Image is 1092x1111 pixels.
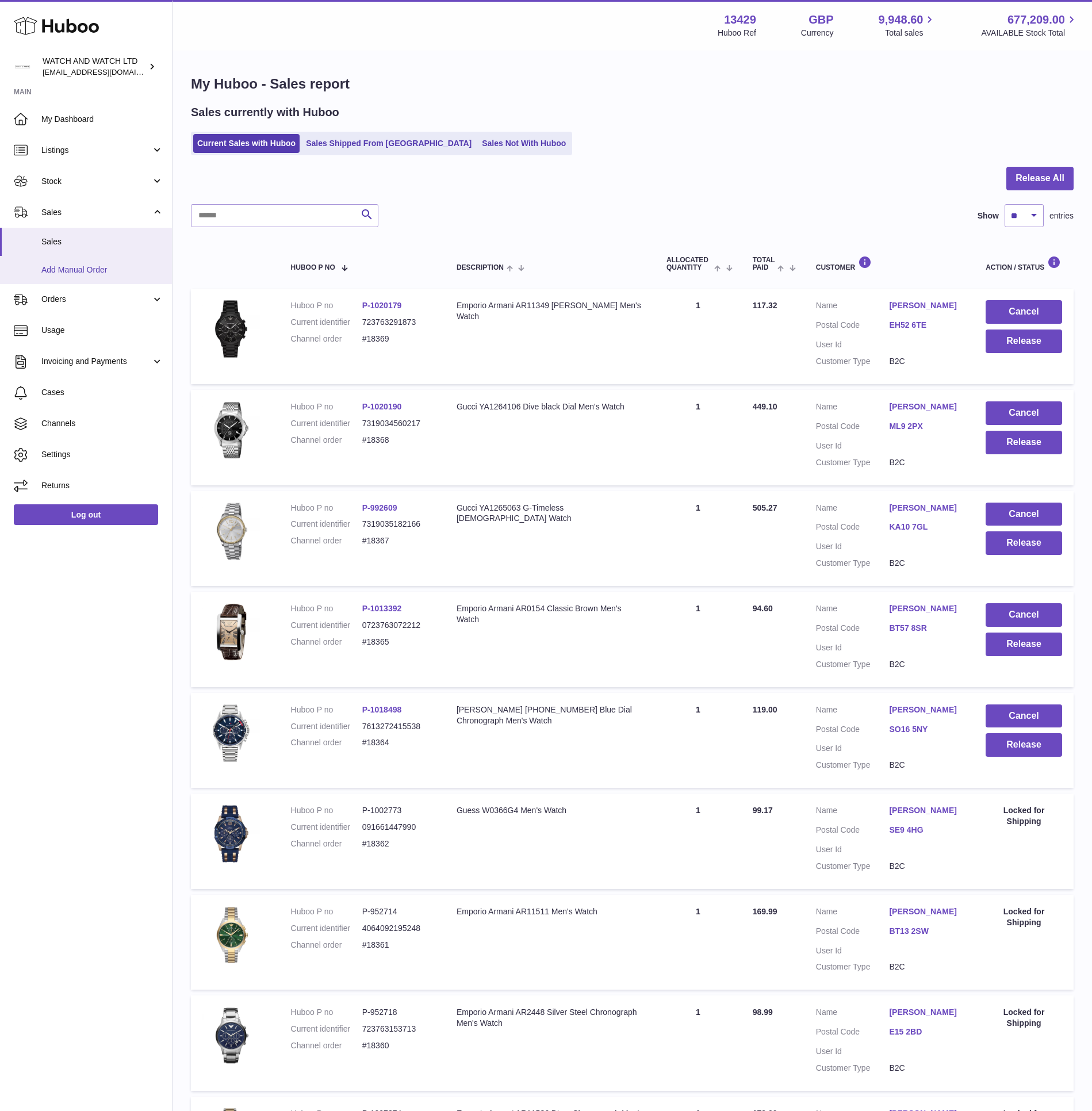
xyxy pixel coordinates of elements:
dt: User Id [816,642,890,653]
span: Total paid [753,256,775,271]
dt: Current identifier [291,620,362,631]
span: Channels [41,418,163,429]
span: Huboo P no [291,264,335,271]
dt: Postal Code [816,320,890,334]
a: [PERSON_NAME] [889,401,963,412]
dt: Huboo P no [291,300,362,311]
dt: Postal Code [816,825,890,838]
dd: 723763291873 [362,317,434,328]
span: Usage [41,325,163,336]
img: 1730885832.jpg [202,704,260,762]
dd: P-952718 [362,1007,434,1018]
div: Emporio Armani AR2448 Silver Steel Chronograph Men's Watch [457,1007,643,1029]
dd: #18360 [362,1040,434,1051]
span: Settings [41,449,163,460]
strong: 13429 [724,12,756,28]
dt: User Id [816,1046,890,1057]
dt: Channel order [291,940,362,951]
dd: P-1002773 [362,805,434,816]
dd: #18362 [362,838,434,849]
div: [PERSON_NAME] [PHONE_NUMBER] Blue Dial Chronograph Men's Watch [457,704,643,726]
dd: 723763153713 [362,1024,434,1035]
button: Cancel [986,401,1062,425]
span: Sales [41,207,151,218]
dt: Name [816,603,890,617]
div: Currency [801,28,834,39]
div: Emporio Armani AR0154 Classic Brown Men's Watch [457,603,643,625]
a: 677,209.00 AVAILABLE Stock Total [981,12,1078,39]
dt: User Id [816,339,890,350]
div: WATCH AND WATCH LTD [43,56,146,78]
a: ML9 2PX [889,421,963,432]
dt: Postal Code [816,421,890,435]
td: 1 [655,895,741,990]
img: 1722613264.jpg [202,805,260,863]
a: Sales Not With Huboo [478,134,570,153]
button: Release [986,531,1062,555]
h1: My Huboo - Sales report [191,75,1074,93]
dd: 0723763072212 [362,620,434,631]
a: BT57 8SR [889,623,963,634]
span: 119.00 [753,705,777,714]
a: E15 2BD [889,1026,963,1037]
span: Orders [41,294,151,305]
a: [PERSON_NAME] [889,603,963,614]
dt: Huboo P no [291,603,362,614]
span: 169.99 [753,907,777,916]
td: 1 [655,794,741,889]
div: Action / Status [986,256,1062,271]
div: Locked for Shipping [986,906,1062,928]
span: Stock [41,176,151,187]
dt: Postal Code [816,926,890,940]
dt: Customer Type [816,457,890,468]
a: Log out [14,504,158,525]
a: P-1018498 [362,705,402,714]
dt: Current identifier [291,822,362,833]
label: Show [978,210,999,221]
button: Release [986,733,1062,757]
dd: 4064092195248 [362,923,434,934]
dt: Postal Code [816,623,890,637]
span: [EMAIL_ADDRESS][DOMAIN_NAME] [43,67,169,76]
dt: Postal Code [816,1026,890,1040]
div: Gucci YA1265063 G-Timeless [DEMOGRAPHIC_DATA] Watch [457,503,643,524]
a: [PERSON_NAME] [889,503,963,514]
dt: Customer Type [816,659,890,670]
a: [PERSON_NAME] [889,704,963,715]
div: Emporio Armani AR11511 Men's Watch [457,906,643,917]
dd: #18367 [362,535,434,546]
dt: Huboo P no [291,805,362,816]
span: Description [457,264,504,271]
dt: User Id [816,541,890,552]
a: Sales Shipped From [GEOGRAPHIC_DATA] [302,134,476,153]
span: 449.10 [753,402,777,411]
button: Release [986,431,1062,454]
dd: 7319035182166 [362,519,434,530]
img: 1718701194.jpg [202,503,260,560]
dd: #18368 [362,435,434,446]
dt: Huboo P no [291,401,362,412]
span: Returns [41,480,163,491]
strong: GBP [809,12,833,28]
dt: Postal Code [816,724,890,738]
span: Invoicing and Payments [41,356,151,367]
dt: Current identifier [291,721,362,732]
div: Gucci YA1264106 Dive black Dial Men's Watch [457,401,643,412]
td: 1 [655,995,741,1091]
a: [PERSON_NAME] [889,805,963,816]
a: SO16 5NY [889,724,963,735]
span: My Dashboard [41,114,163,125]
span: 98.99 [753,1007,773,1017]
dd: 7319034560217 [362,418,434,429]
dt: Name [816,906,890,920]
dd: B2C [889,861,963,872]
dt: Channel order [291,838,362,849]
dd: 7613272415538 [362,721,434,732]
dt: Name [816,805,890,819]
dt: Name [816,300,890,314]
a: KA10 7GL [889,522,963,532]
dt: Current identifier [291,1024,362,1035]
a: SE9 4HG [889,825,963,836]
dd: #18364 [362,737,434,748]
dd: #18365 [362,637,434,648]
